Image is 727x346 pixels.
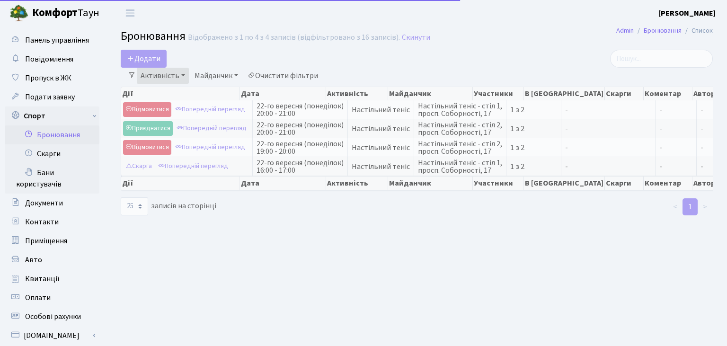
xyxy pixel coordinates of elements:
[257,159,344,174] span: 22-го вересня (понеділок) 16:00 - 17:00
[188,33,400,42] div: Відображено з 1 по 4 з 4 записів (відфільтровано з 16 записів).
[123,102,171,117] a: Відмовитися
[605,176,644,190] th: Скарги
[191,68,242,84] a: Майданчик
[658,8,716,19] a: [PERSON_NAME]
[9,4,28,23] img: logo.png
[5,50,99,69] a: Повідомлення
[418,140,502,155] span: Настільний теніс - стіл 2, просп. Соборності, 17
[5,69,99,88] a: Пропуск в ЖК
[565,106,651,114] span: -
[644,176,692,190] th: Коментар
[510,144,557,151] span: 1 з 2
[25,311,81,322] span: Особові рахунки
[137,68,189,84] a: Активність
[659,125,692,133] span: -
[240,87,326,100] th: Дата
[326,87,388,100] th: Активність
[25,198,63,208] span: Документи
[5,144,99,163] a: Скарги
[25,73,71,83] span: Пропуск в ЖК
[510,106,557,114] span: 1 з 2
[418,102,502,117] span: Настільний теніс - стіл 1, просп. Соборності, 17
[5,194,99,213] a: Документи
[683,198,698,215] a: 1
[5,88,99,106] a: Подати заявку
[121,50,167,68] button: Додати
[326,176,388,190] th: Активність
[5,31,99,50] a: Панель управління
[659,144,692,151] span: -
[32,5,78,20] b: Комфорт
[616,26,634,35] a: Admin
[565,125,651,133] span: -
[700,142,703,153] span: -
[524,87,605,100] th: В [GEOGRAPHIC_DATA]
[510,125,557,133] span: 1 з 2
[32,5,99,21] span: Таун
[25,92,75,102] span: Подати заявку
[700,161,703,172] span: -
[5,288,99,307] a: Оплати
[123,140,171,155] a: Відмовитися
[121,28,186,44] span: Бронювання
[25,236,67,246] span: Приміщення
[565,163,651,170] span: -
[352,163,410,170] span: Настільний теніс
[173,102,248,117] a: Попередній перегляд
[473,176,524,190] th: Участники
[240,176,326,190] th: Дата
[473,87,524,100] th: Участники
[352,106,410,114] span: Настільний теніс
[510,163,557,170] span: 1 з 2
[352,125,410,133] span: Настільний теніс
[5,163,99,194] a: Бани користувачів
[5,326,99,345] a: [DOMAIN_NAME]
[121,87,240,100] th: Дії
[5,106,99,125] a: Спорт
[257,121,344,136] span: 22-го вересня (понеділок) 20:00 - 21:00
[5,269,99,288] a: Квитанції
[644,26,682,35] a: Бронювання
[388,176,473,190] th: Майданчик
[257,102,344,117] span: 22-го вересня (понеділок) 20:00 - 21:00
[5,250,99,269] a: Авто
[25,274,60,284] span: Квитанції
[659,163,692,170] span: -
[605,87,644,100] th: Скарги
[659,106,692,114] span: -
[25,293,51,303] span: Оплати
[565,144,651,151] span: -
[123,121,173,136] a: Приєднатися
[388,87,473,100] th: Майданчик
[5,231,99,250] a: Приміщення
[418,121,502,136] span: Настільний теніс - стіл 2, просп. Соборності, 17
[524,176,605,190] th: В [GEOGRAPHIC_DATA]
[118,5,142,21] button: Переключити навігацію
[644,87,692,100] th: Коментар
[123,159,154,174] a: Скарга
[25,54,73,64] span: Повідомлення
[174,121,249,136] a: Попередній перегляд
[602,21,727,41] nav: breadcrumb
[121,176,240,190] th: Дії
[682,26,713,36] li: Список
[418,159,502,174] span: Настільний теніс - стіл 1, просп. Соборності, 17
[5,307,99,326] a: Особові рахунки
[658,8,716,18] b: [PERSON_NAME]
[244,68,322,84] a: Очистити фільтри
[121,197,148,215] select: записів на сторінці
[610,50,713,68] input: Пошук...
[5,213,99,231] a: Контакти
[257,140,344,155] span: 22-го вересня (понеділок) 19:00 - 20:00
[25,255,42,265] span: Авто
[25,35,89,45] span: Панель управління
[156,159,231,174] a: Попередній перегляд
[352,144,410,151] span: Настільний теніс
[700,105,703,115] span: -
[5,125,99,144] a: Бронювання
[700,124,703,134] span: -
[121,197,216,215] label: записів на сторінці
[173,140,248,155] a: Попередній перегляд
[25,217,59,227] span: Контакти
[402,33,430,42] a: Скинути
